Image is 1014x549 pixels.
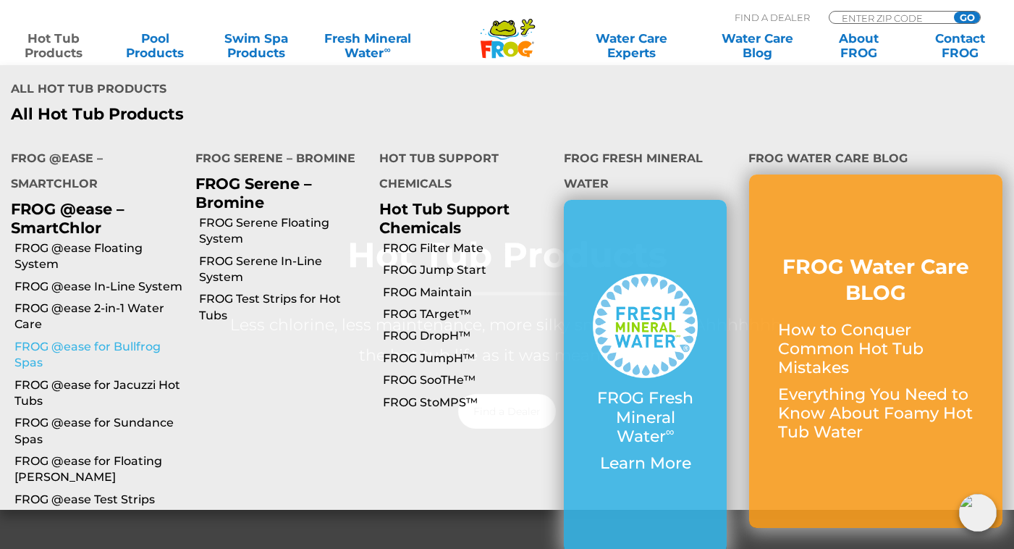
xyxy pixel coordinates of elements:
[379,200,510,236] a: Hot Tub Support Chemicals
[593,389,698,446] p: FROG Fresh Mineral Water
[14,492,185,508] a: FROG @ease Test Strips
[778,253,973,306] h3: FROG Water Care BLOG
[14,377,185,410] a: FROG @ease for Jacuzzi Hot Tubs
[318,31,417,60] a: Fresh MineralWater∞
[383,240,553,256] a: FROG Filter Mate
[14,453,185,486] a: FROG @ease for Floating [PERSON_NAME]
[383,285,553,301] a: FROG Maintain
[14,31,93,60] a: Hot TubProducts
[383,372,553,388] a: FROG SooTHe™
[383,395,553,411] a: FROG StoMPS™
[778,385,973,443] p: Everything You Need to Know About Foamy Hot Tub Water
[778,253,973,450] a: FROG Water Care BLOG How to Conquer Common Hot Tub Mistakes Everything You Need to Know About Foa...
[11,105,497,124] a: All Hot Tub Products
[116,31,195,60] a: PoolProducts
[11,146,174,200] h4: FROG @ease – SmartChlor
[14,415,185,448] a: FROG @ease for Sundance Spas
[383,262,553,278] a: FROG Jump Start
[921,31,1000,60] a: ContactFROG
[11,76,497,105] h4: All Hot Tub Products
[593,274,698,480] a: FROG Fresh Mineral Water∞ Learn More
[379,146,542,200] h4: Hot Tub Support Chemicals
[666,424,675,439] sup: ∞
[593,454,698,473] p: Learn More
[199,215,369,248] a: FROG Serene Floating System
[564,146,727,200] h4: FROG Fresh Mineral Water
[199,253,369,286] a: FROG Serene In-Line System
[567,31,696,60] a: Water CareExperts
[195,146,358,175] h4: FROG Serene – Bromine
[959,494,997,532] img: openIcon
[383,306,553,322] a: FROG TArget™
[11,200,174,236] p: FROG @ease – SmartChlor
[954,12,980,23] input: GO
[383,328,553,344] a: FROG DropH™
[195,175,358,211] p: FROG Serene – Bromine
[14,279,185,295] a: FROG @ease In-Line System
[14,240,185,273] a: FROG @ease Floating System
[778,321,973,378] p: How to Conquer Common Hot Tub Mistakes
[840,12,938,24] input: Zip Code Form
[217,31,296,60] a: Swim SpaProducts
[718,31,797,60] a: Water CareBlog
[748,146,1003,175] h4: FROG Water Care Blog
[14,339,185,372] a: FROG @ease for Bullfrog Spas
[383,351,553,366] a: FROG JumpH™
[384,44,390,55] sup: ∞
[819,31,898,60] a: AboutFROG
[14,301,185,333] a: FROG @ease 2-in-1 Water Care
[735,11,810,24] p: Find A Dealer
[199,291,369,324] a: FROG Test Strips for Hot Tubs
